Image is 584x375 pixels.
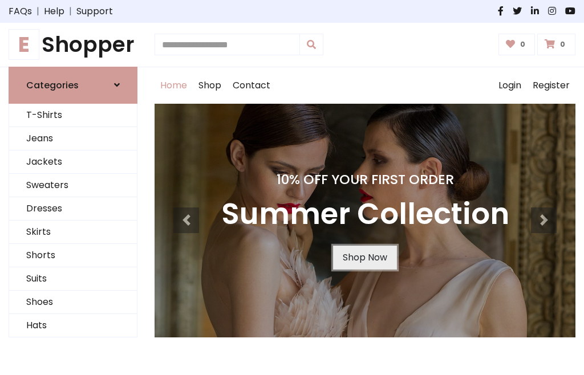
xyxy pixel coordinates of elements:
a: Support [76,5,113,18]
a: Skirts [9,221,137,244]
span: E [9,29,39,60]
a: T-Shirts [9,104,137,127]
a: Dresses [9,197,137,221]
span: 0 [557,39,568,50]
a: Help [44,5,64,18]
a: Sweaters [9,174,137,197]
a: Shorts [9,244,137,267]
a: Shoes [9,291,137,314]
a: 0 [498,34,536,55]
a: Jeans [9,127,137,150]
a: FAQs [9,5,32,18]
a: 0 [537,34,575,55]
a: Categories [9,67,137,104]
a: Suits [9,267,137,291]
a: Jackets [9,150,137,174]
h4: 10% Off Your First Order [221,172,509,187]
h6: Categories [26,80,79,91]
a: Shop Now [333,246,397,270]
a: Shop [193,67,227,104]
a: Home [155,67,193,104]
span: | [32,5,44,18]
a: Contact [227,67,276,104]
a: Login [493,67,527,104]
span: 0 [517,39,528,50]
span: | [64,5,76,18]
a: Register [527,67,575,104]
a: Hats [9,314,137,337]
h1: Shopper [9,32,137,58]
a: EShopper [9,32,137,58]
h3: Summer Collection [221,197,509,232]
